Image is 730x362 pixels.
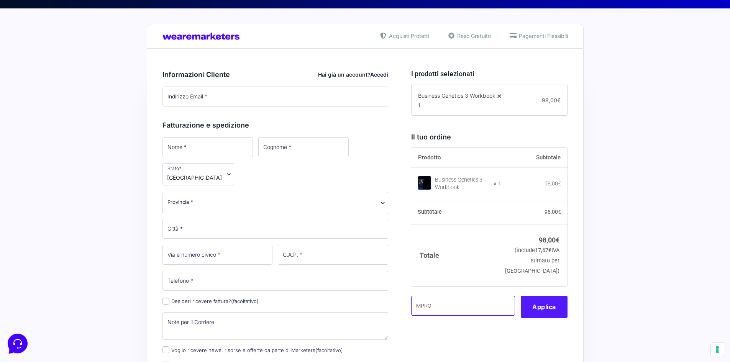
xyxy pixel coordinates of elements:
[167,174,222,182] span: Italia
[162,192,389,214] span: Provincia
[162,163,234,185] span: Stato
[556,236,559,244] span: €
[411,224,501,286] th: Totale
[162,120,389,130] h3: Fatturazione e spedizione
[6,246,53,264] button: Home
[119,257,129,264] p: Help
[162,245,273,265] input: Via e numero civico *
[95,107,141,113] a: Open Help Center
[558,209,561,215] span: €
[162,219,389,239] input: Città *
[521,296,568,318] button: Applica
[370,71,388,78] a: Accedi
[162,298,169,305] input: Desideri ricevere fattura?(facoltativo)
[455,32,491,40] span: Reso Gratuito
[411,296,515,316] input: Coupon
[37,55,52,70] img: dark
[418,176,431,190] img: Business Genetics 3 Workbook
[318,70,388,79] div: Hai già un account?
[711,343,724,356] button: Le tue preferenze relative al consenso per le tecnologie di tracciamento
[23,257,36,264] p: Home
[542,97,561,103] span: 98,00
[12,55,28,70] img: dark
[162,271,389,291] input: Telefono *
[162,69,389,80] h3: Informazioni Cliente
[418,92,495,99] span: Business Genetics 3 Workbook
[162,137,253,157] input: Nome *
[548,247,551,254] span: €
[162,347,343,353] label: Voglio ricevere news, risorse e offerte da parte di Marketers
[517,32,568,40] span: Pagamenti Flessibili
[545,209,561,215] bdi: 98,00
[505,247,559,274] small: (include IVA stimato per [GEOGRAPHIC_DATA])
[545,180,561,187] bdi: 98,00
[6,332,29,355] iframe: Customerly Messenger Launcher
[17,124,125,131] input: Search for an Article...
[12,107,52,113] span: Find an Answer
[535,247,551,254] span: 17,67
[315,347,343,353] span: (facoltativo)
[494,180,501,188] strong: × 1
[231,298,259,304] span: (facoltativo)
[25,55,40,70] img: dark
[66,257,88,264] p: Messages
[12,43,62,49] span: Your Conversations
[162,346,169,353] input: Voglio ricevere news, risorse e offerte da parte di Marketers(facoltativo)
[6,6,129,31] h2: Hello from Marketers 👋
[558,180,561,187] span: €
[100,246,147,264] button: Help
[55,81,107,87] span: Start a Conversation
[411,132,568,142] h3: Il tuo ordine
[162,87,389,106] input: Indirizzo Email *
[418,102,420,108] span: 1
[53,246,100,264] button: Messages
[411,200,501,224] th: Subtotale
[12,77,141,92] button: Start a Conversation
[167,198,193,206] span: Provincia *
[162,298,259,304] label: Desideri ricevere fattura?
[557,97,561,103] span: €
[539,236,559,244] bdi: 98,00
[258,137,349,157] input: Cognome *
[411,69,568,79] h3: I prodotti selezionati
[501,148,568,168] th: Subtotale
[278,245,388,265] input: C.A.P. *
[387,32,429,40] span: Acquisti Protetti
[435,176,489,192] div: Business Genetics 3 Workbook
[411,148,501,168] th: Prodotto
